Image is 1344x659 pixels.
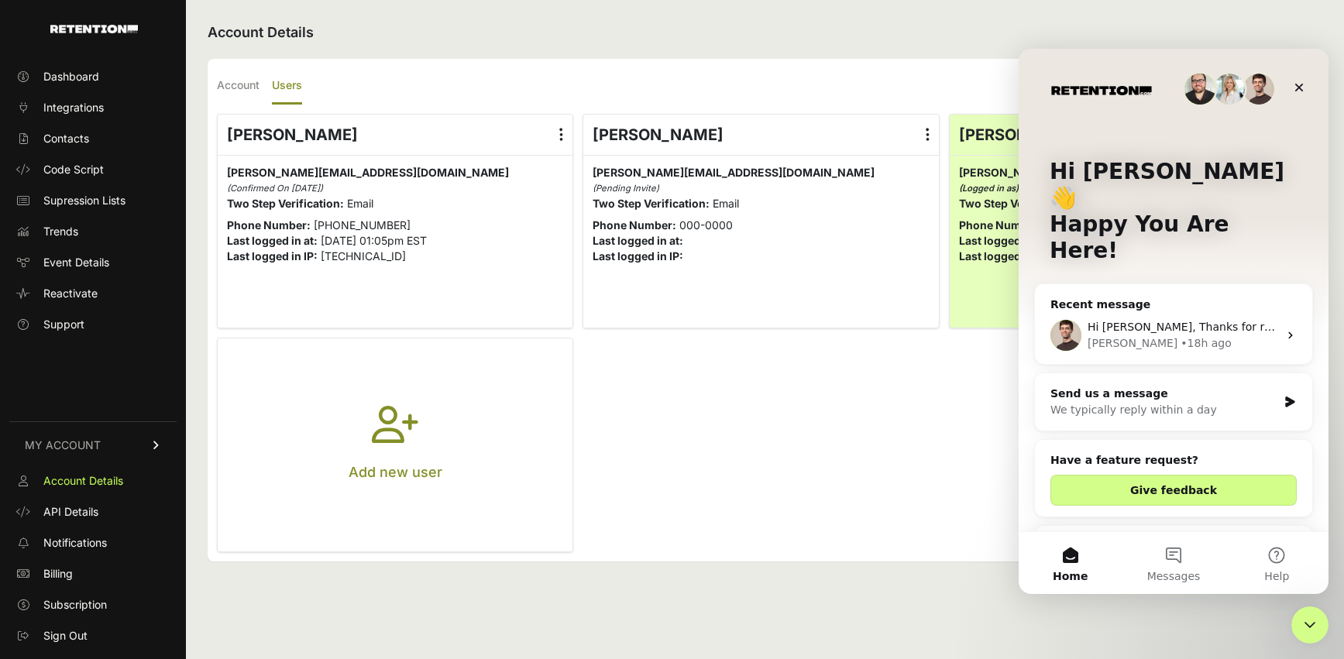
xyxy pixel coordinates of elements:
span: Trends [43,224,78,239]
a: API Details [9,499,177,524]
strong: Last logged in IP: [593,249,683,263]
div: We typically reply within a day [32,353,259,369]
a: MY ACCOUNT [9,421,177,469]
span: [TECHNICAL_ID] [321,249,406,263]
span: API Details [43,504,98,520]
span: MY ACCOUNT [25,438,101,453]
a: Sign Out [9,623,177,648]
div: Send us a message [32,337,259,353]
a: Support [9,312,177,337]
a: Reactivate [9,281,177,306]
label: Account [217,68,260,105]
div: Send us a messageWe typically reply within a day [15,324,294,383]
span: Help [246,522,270,533]
div: [PERSON_NAME] [218,115,572,155]
span: Home [34,522,69,533]
button: Messages [103,483,206,545]
span: Subscription [43,597,107,613]
a: Subscription [9,592,177,617]
span: Supression Lists [43,193,125,208]
strong: Two Step Verification: [227,197,344,210]
a: Integrations [9,95,177,120]
strong: Phone Number: [959,218,1043,232]
strong: Last logged in at: [959,234,1050,247]
i: (Pending Invite) [593,183,659,194]
span: Dashboard [43,69,99,84]
span: [DATE] 01:05pm EST [321,234,427,247]
iframe: Intercom live chat [1291,606,1329,644]
span: [PERSON_NAME][EMAIL_ADDRESS][DOMAIN_NAME] [593,166,875,179]
a: Event Details [9,250,177,275]
strong: Two Step Verification: [593,197,710,210]
button: Give feedback [32,426,278,457]
div: Close [266,25,294,53]
a: Dashboard [9,64,177,89]
span: [PHONE_NUMBER] [314,218,411,232]
span: [PERSON_NAME][EMAIL_ADDRESS][DOMAIN_NAME] [959,166,1241,179]
div: [PERSON_NAME] [950,115,1304,155]
strong: Phone Number: [593,218,676,232]
strong: Phone Number: [227,218,311,232]
i: (Logged in as) [959,183,1019,194]
span: Event Details [43,255,109,270]
img: Retention.com [50,25,138,33]
a: Contacts [9,126,177,151]
div: [PERSON_NAME] [583,115,938,155]
span: Sign Out [43,628,88,644]
a: Code Script [9,157,177,182]
span: Email [347,197,373,210]
label: Users [272,68,302,105]
span: Code Script [43,162,104,177]
h2: Have a feature request? [32,403,278,420]
button: Help [207,483,310,545]
strong: Last logged in at: [227,234,318,247]
div: [PERSON_NAME] [69,287,159,303]
strong: Last logged in at: [593,234,683,247]
a: Trends [9,219,177,244]
span: [PERSON_NAME][EMAIL_ADDRESS][DOMAIN_NAME] [227,166,509,179]
span: Reactivate [43,286,98,301]
iframe: To enrich screen reader interactions, please activate Accessibility in Grammarly extension settings [1019,49,1329,594]
h2: Account Details [208,22,1315,43]
span: Messages [129,522,182,533]
a: Billing [9,561,177,586]
span: Support [43,317,84,332]
a: Supression Lists [9,188,177,213]
span: Email [713,197,739,210]
span: Contacts [43,131,89,146]
span: Integrations [43,100,104,115]
a: Account Details [9,469,177,493]
strong: Last logged in IP: [959,249,1050,263]
span: Account Details [43,473,123,489]
strong: Last logged in IP: [227,249,318,263]
i: (Confirmed On [DATE]) [227,183,323,194]
button: Add new user [218,338,572,551]
span: Billing [43,566,73,582]
a: Notifications [9,530,177,555]
span: Notifications [43,535,107,551]
strong: Two Step Verification: [959,197,1076,210]
p: Add new user [349,462,442,483]
span: 000-0000 [679,218,733,232]
div: • 18h ago [162,287,212,303]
